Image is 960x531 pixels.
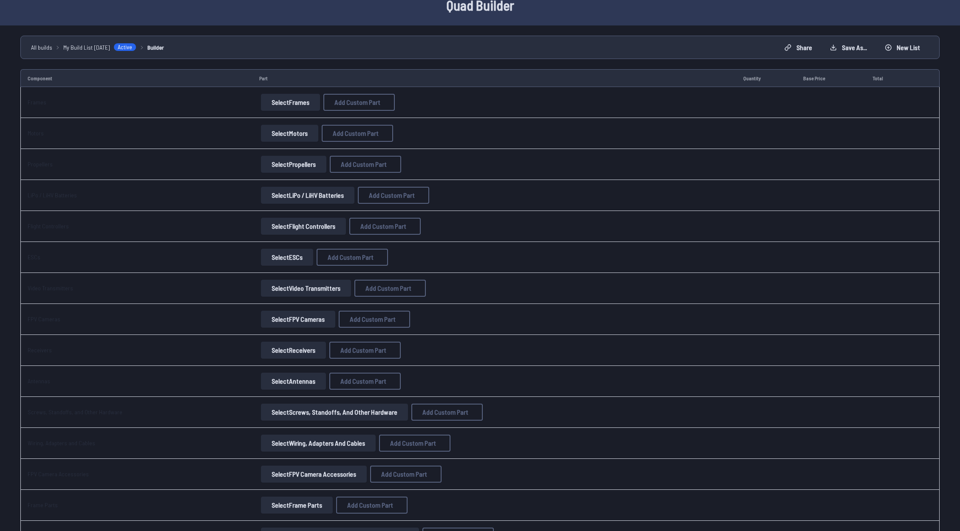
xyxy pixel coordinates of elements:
[261,311,335,328] button: SelectFPV Cameras
[329,373,401,390] button: Add Custom Part
[349,218,421,235] button: Add Custom Part
[323,94,395,111] button: Add Custom Part
[259,466,368,483] a: SelectFPV Camera Accessories
[370,466,442,483] button: Add Custom Part
[63,43,110,52] span: My Build List [DATE]
[113,43,136,51] span: Active
[252,69,736,87] td: Part
[259,125,320,142] a: SelectMotors
[259,342,328,359] a: SelectReceivers
[28,315,60,323] a: FPV Cameras
[28,129,44,137] a: Motors
[261,94,320,111] button: SelectFrames
[261,435,376,452] button: SelectWiring, Adapters and Cables
[866,69,912,87] td: Total
[28,439,95,447] a: Wiring, Adapters and Cables
[259,280,353,297] a: SelectVideo Transmitters
[422,409,468,416] span: Add Custom Part
[28,470,89,478] a: FPV Camera Accessories
[261,466,367,483] button: SelectFPV Camera Accessories
[796,69,866,87] td: Base Price
[411,404,483,421] button: Add Custom Part
[28,98,46,106] a: Frames
[340,378,386,385] span: Add Custom Part
[261,187,354,204] button: SelectLiPo / LiHV Batteries
[823,41,874,54] button: Save as...
[259,373,328,390] a: SelectAntennas
[28,501,58,509] a: Frame Parts
[259,187,356,204] a: SelectLiPo / LiHV Batteries
[261,497,333,514] button: SelectFrame Parts
[259,311,337,328] a: SelectFPV Cameras
[259,435,377,452] a: SelectWiring, Adapters and Cables
[261,404,408,421] button: SelectScrews, Standoffs, and Other Hardware
[340,347,386,354] span: Add Custom Part
[369,192,415,199] span: Add Custom Part
[28,408,122,416] a: Screws, Standoffs, and Other Hardware
[20,69,252,87] td: Component
[28,284,73,292] a: Video Transmitters
[28,253,40,261] a: ESCs
[147,43,164,52] a: Builder
[259,218,348,235] a: SelectFlight Controllers
[259,94,322,111] a: SelectFrames
[261,280,351,297] button: SelectVideo Transmitters
[339,311,410,328] button: Add Custom Part
[736,69,796,87] td: Quantity
[330,156,401,173] button: Add Custom Part
[358,187,429,204] button: Add Custom Part
[317,249,388,266] button: Add Custom Part
[350,316,396,323] span: Add Custom Part
[261,342,326,359] button: SelectReceivers
[261,373,326,390] button: SelectAntennas
[322,125,393,142] button: Add Custom Part
[329,342,401,359] button: Add Custom Part
[28,346,52,354] a: Receivers
[354,280,426,297] button: Add Custom Part
[341,161,387,168] span: Add Custom Part
[336,497,408,514] button: Add Custom Part
[379,435,450,452] button: Add Custom Part
[28,222,69,230] a: Flight Controllers
[28,377,50,385] a: Antennas
[365,285,411,292] span: Add Custom Part
[261,156,326,173] button: SelectPropellers
[381,471,427,478] span: Add Custom Part
[333,130,379,137] span: Add Custom Part
[390,440,436,447] span: Add Custom Part
[28,191,77,199] a: LiPo / LiHV Batteries
[259,404,410,421] a: SelectScrews, Standoffs, and Other Hardware
[360,223,406,230] span: Add Custom Part
[261,218,346,235] button: SelectFlight Controllers
[347,502,393,509] span: Add Custom Part
[334,99,380,106] span: Add Custom Part
[259,249,315,266] a: SelectESCs
[261,249,313,266] button: SelectESCs
[259,497,334,514] a: SelectFrame Parts
[328,254,374,261] span: Add Custom Part
[777,41,819,54] button: Share
[28,160,53,168] a: Propellers
[878,41,927,54] button: New List
[259,156,328,173] a: SelectPropellers
[31,43,52,52] a: All builds
[63,43,136,52] a: My Build List [DATE]Active
[261,125,318,142] button: SelectMotors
